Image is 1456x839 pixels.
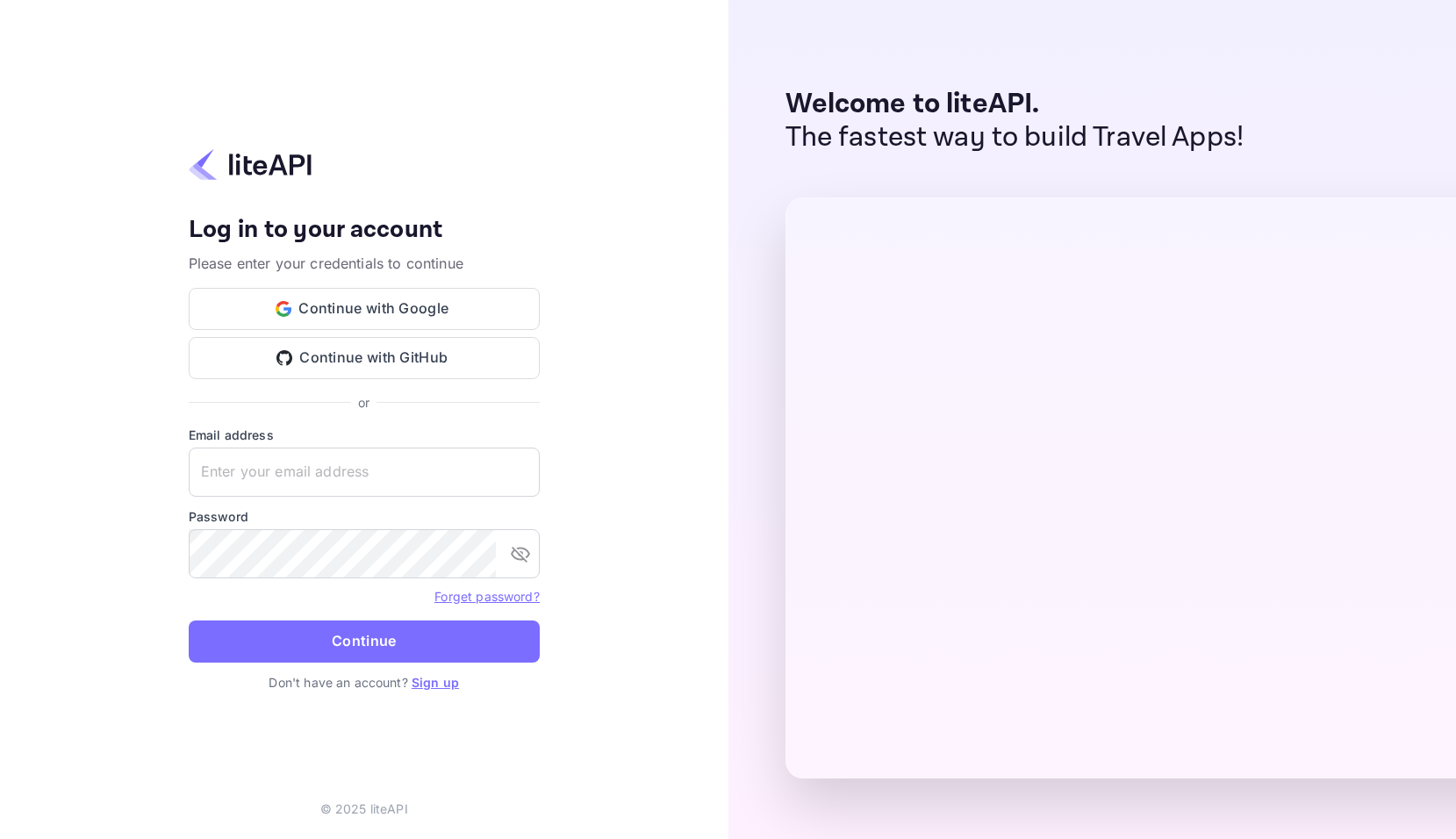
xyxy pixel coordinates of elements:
[189,448,540,497] input: Enter your email address
[412,675,459,690] a: Sign up
[189,507,540,526] label: Password
[189,620,540,663] button: Continue
[189,337,540,379] button: Continue with GitHub
[189,426,540,444] label: Email address
[785,88,1244,121] p: Welcome to liteAPI.
[189,147,312,182] img: liteapi
[189,215,540,246] h4: Log in to your account
[189,673,540,692] p: Don't have an account?
[434,589,539,604] a: Forget password?
[189,288,540,330] button: Continue with Google
[503,536,538,571] button: toggle password visibility
[785,121,1244,154] p: The fastest way to build Travel Apps!
[320,800,408,818] p: © 2025 liteAPI
[434,587,539,605] a: Forget password?
[189,253,540,274] p: Please enter your credentials to continue
[358,393,369,412] p: or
